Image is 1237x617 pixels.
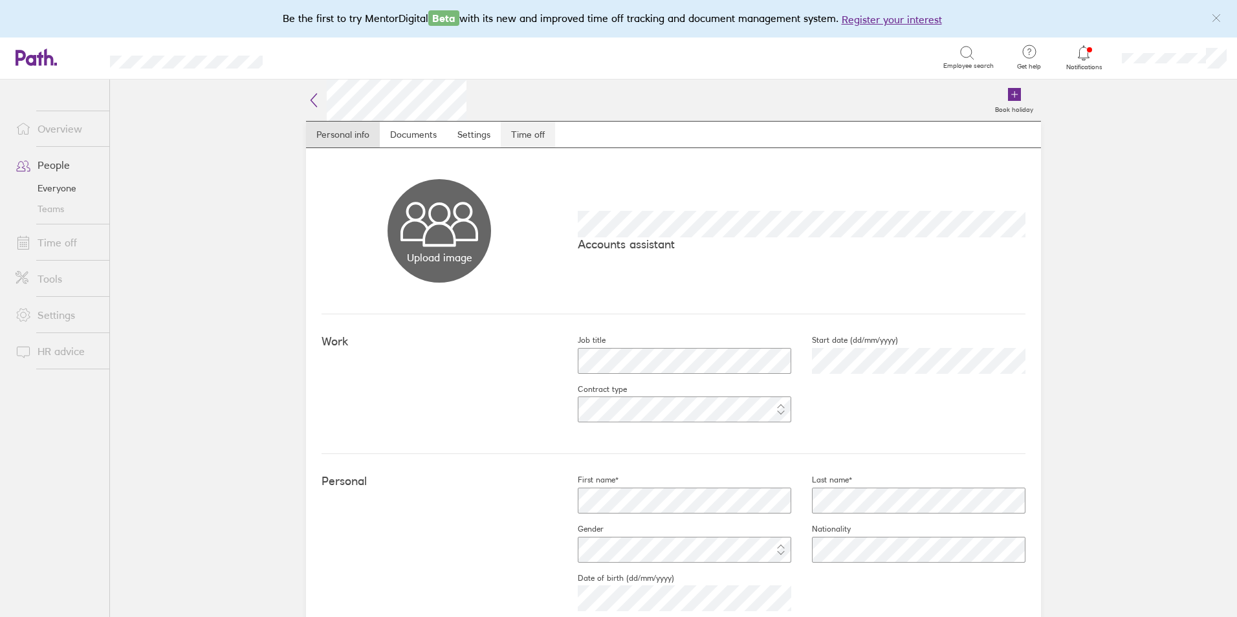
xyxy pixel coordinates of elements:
[557,384,627,395] label: Contract type
[987,102,1041,114] label: Book holiday
[557,335,606,345] label: Job title
[557,573,674,583] label: Date of birth (dd/mm/yyyy)
[578,237,1025,251] p: Accounts assistant
[791,475,852,485] label: Last name*
[5,266,109,292] a: Tools
[5,178,109,199] a: Everyone
[322,335,557,349] h4: Work
[5,338,109,364] a: HR advice
[842,12,942,27] button: Register your interest
[791,335,898,345] label: Start date (dd/mm/yyyy)
[1008,63,1050,70] span: Get help
[380,122,447,147] a: Documents
[5,116,109,142] a: Overview
[791,524,851,534] label: Nationality
[557,524,604,534] label: Gender
[557,475,618,485] label: First name*
[298,51,331,63] div: Search
[306,122,380,147] a: Personal info
[1063,63,1105,71] span: Notifications
[501,122,555,147] a: Time off
[5,152,109,178] a: People
[5,230,109,255] a: Time off
[1063,44,1105,71] a: Notifications
[283,10,955,27] div: Be the first to try MentorDigital with its new and improved time off tracking and document manage...
[5,199,109,219] a: Teams
[5,302,109,328] a: Settings
[943,62,994,70] span: Employee search
[428,10,459,26] span: Beta
[447,122,501,147] a: Settings
[987,80,1041,121] a: Book holiday
[322,475,557,488] h4: Personal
